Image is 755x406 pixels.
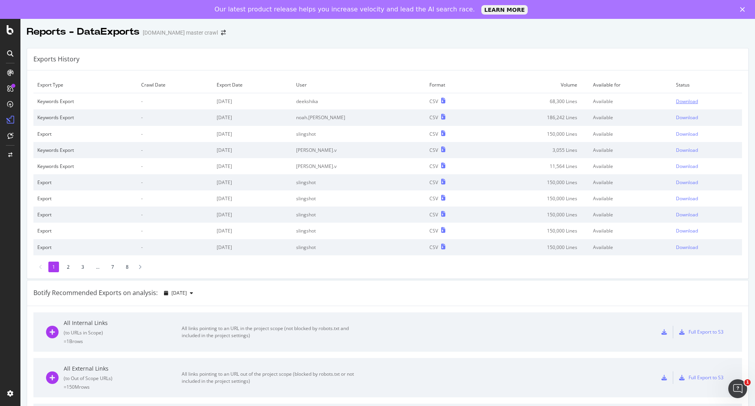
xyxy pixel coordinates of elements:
div: Available [593,211,668,218]
div: All Internal Links [64,319,182,327]
a: Download [676,131,738,137]
div: ( to Out of Scope URLs ) [64,375,182,382]
td: slingshot [292,126,425,142]
td: noah.[PERSON_NAME] [292,109,425,125]
div: CSV [429,147,438,153]
div: CSV [429,211,438,218]
td: Format [425,77,482,93]
div: Available [593,163,668,170]
td: 150,000 Lines [482,190,589,207]
li: 8 [122,262,133,272]
div: Available [593,179,668,186]
td: [DATE] [213,174,292,190]
a: Download [676,98,738,105]
div: CSV [429,179,438,186]
div: Export [37,179,133,186]
li: ... [92,262,103,272]
div: Download [676,195,698,202]
div: Available [593,131,668,137]
td: Export Date [213,77,292,93]
td: - [137,223,213,239]
td: 68,300 Lines [482,93,589,110]
td: slingshot [292,207,425,223]
td: [DATE] [213,223,292,239]
div: All External Links [64,365,182,373]
div: CSV [429,227,438,234]
td: 3,055 Lines [482,142,589,158]
a: Download [676,227,738,234]
div: s3-export [679,329,685,335]
div: Botify Recommended Exports on analysis: [33,288,158,297]
td: [PERSON_NAME].v [292,142,425,158]
td: Volume [482,77,589,93]
div: Export [37,131,133,137]
td: - [137,142,213,158]
a: Download [676,195,738,202]
div: Reports - DataExports [27,25,140,39]
a: Download [676,163,738,170]
div: Keywords Export [37,147,133,153]
td: - [137,190,213,207]
span: 1 [744,379,751,386]
button: [DATE] [161,287,196,299]
div: CSV [429,131,438,137]
a: LEARN MORE [481,5,528,15]
span: 2025 Aug. 4th [171,290,187,296]
div: Full Export to S3 [689,328,724,335]
div: Export [37,211,133,218]
div: All links pointing to an URL in the project scope (not blocked by robots.txt and included in the ... [182,325,359,339]
div: Export [37,244,133,251]
div: ( to URLs in Scope ) [64,329,182,336]
div: Export [37,195,133,202]
div: Download [676,244,698,251]
td: - [137,126,213,142]
div: [DOMAIN_NAME] master crawl [143,29,218,37]
div: Keywords Export [37,114,133,121]
div: Download [676,227,698,234]
td: 150,000 Lines [482,239,589,255]
td: Status [672,77,742,93]
div: Download [676,98,698,105]
div: Close [740,7,748,12]
div: Full Export to S3 [689,374,724,381]
div: Available [593,244,668,251]
div: csv-export [661,329,667,335]
div: All links pointing to an URL out of the project scope (blocked by robots.txt or not included in t... [182,371,359,385]
div: Available [593,114,668,121]
div: Our latest product release helps you increase velocity and lead the AI search race. [215,6,475,13]
td: [DATE] [213,126,292,142]
td: 150,000 Lines [482,174,589,190]
div: Available [593,195,668,202]
a: Download [676,244,738,251]
div: CSV [429,98,438,105]
td: [DATE] [213,190,292,207]
div: Keywords Export [37,98,133,105]
div: Keywords Export [37,163,133,170]
td: slingshot [292,239,425,255]
div: Download [676,163,698,170]
div: CSV [429,244,438,251]
td: [DATE] [213,158,292,174]
td: - [137,207,213,223]
td: - [137,158,213,174]
a: Download [676,211,738,218]
div: Download [676,131,698,137]
div: Download [676,211,698,218]
li: 3 [77,262,88,272]
td: Crawl Date [137,77,213,93]
div: Download [676,147,698,153]
td: 150,000 Lines [482,126,589,142]
li: 1 [48,262,59,272]
td: 11,564 Lines [482,158,589,174]
a: Download [676,147,738,153]
div: Available [593,98,668,105]
td: - [137,109,213,125]
td: slingshot [292,174,425,190]
div: Download [676,179,698,186]
td: Export Type [33,77,137,93]
td: - [137,93,213,110]
div: CSV [429,163,438,170]
iframe: Intercom live chat [728,379,747,398]
div: CSV [429,195,438,202]
td: slingshot [292,223,425,239]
